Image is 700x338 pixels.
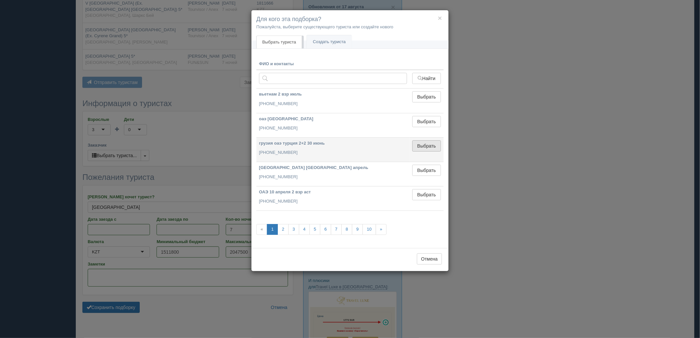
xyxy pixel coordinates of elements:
p: [PHONE_NUMBER] [259,150,407,156]
p: Пожалуйста, выберите существующего туриста или создайте нового [256,24,444,30]
b: оаэ [GEOGRAPHIC_DATA] [259,116,313,121]
b: ОАЭ 10 апреля 2 взр аст [259,189,311,194]
th: ФИО и контакты [256,58,410,70]
button: Выбрать [412,165,441,176]
a: 3 [288,224,299,235]
h4: Для кого эта подборка? [256,15,444,24]
button: Отмена [417,253,442,265]
a: 7 [331,224,342,235]
button: Найти [412,73,441,84]
b: [GEOGRAPHIC_DATA] [GEOGRAPHIC_DATA] апрель [259,165,368,170]
a: 4 [299,224,310,235]
a: 5 [309,224,320,235]
p: [PHONE_NUMBER] [259,198,407,205]
button: Выбрать [412,91,441,102]
a: Выбрать туриста [256,36,302,49]
a: » [376,224,387,235]
a: 9 [352,224,363,235]
a: 6 [320,224,331,235]
p: [PHONE_NUMBER] [259,174,407,180]
a: 10 [363,224,376,235]
p: [PHONE_NUMBER] [259,125,407,131]
a: 1 [267,224,278,235]
button: Выбрать [412,189,441,200]
input: Поиск по ФИО, паспорту или контактам [259,73,407,84]
p: [PHONE_NUMBER] [259,101,407,107]
a: 8 [341,224,352,235]
span: « [256,224,267,235]
button: Выбрать [412,116,441,127]
b: грузия оаэ турция 2+2 30 июнь [259,141,325,146]
a: 2 [277,224,288,235]
button: × [438,14,442,21]
b: вьетнам 2 взр июль [259,92,302,97]
button: Выбрать [412,140,441,152]
a: Создать туриста [307,35,352,49]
